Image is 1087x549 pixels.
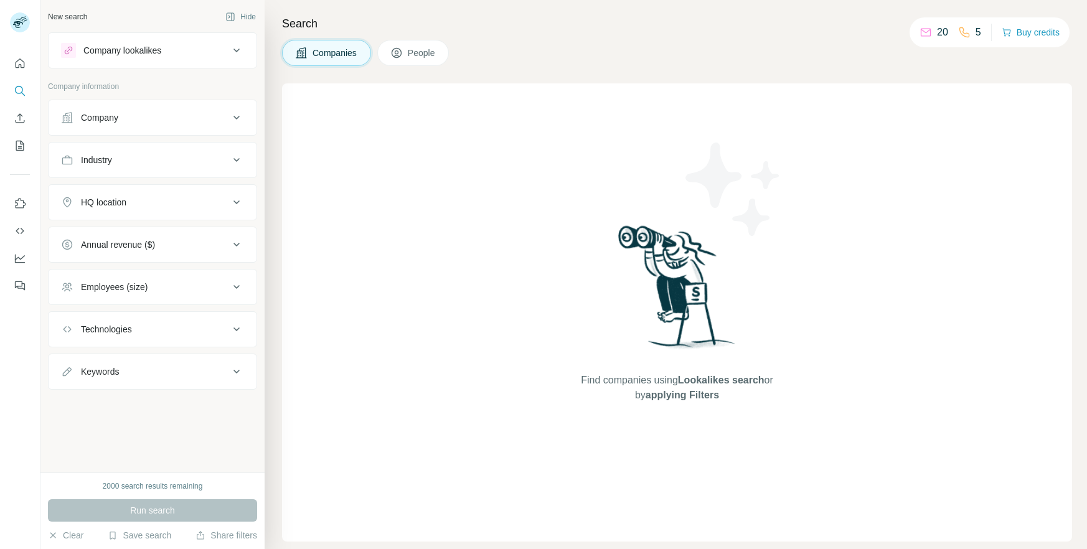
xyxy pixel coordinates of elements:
[646,390,719,400] span: applying Filters
[10,192,30,215] button: Use Surfe on LinkedIn
[313,47,358,59] span: Companies
[613,222,742,361] img: Surfe Illustration - Woman searching with binoculars
[81,365,119,378] div: Keywords
[81,154,112,166] div: Industry
[49,357,256,387] button: Keywords
[10,107,30,129] button: Enrich CSV
[49,230,256,260] button: Annual revenue ($)
[108,529,171,542] button: Save search
[81,323,132,335] div: Technologies
[282,15,1072,32] h4: Search
[577,373,776,403] span: Find companies using or by
[10,220,30,242] button: Use Surfe API
[1002,24,1060,41] button: Buy credits
[10,80,30,102] button: Search
[408,47,436,59] span: People
[49,187,256,217] button: HQ location
[81,281,148,293] div: Employees (size)
[677,133,789,245] img: Surfe Illustration - Stars
[103,481,203,492] div: 2000 search results remaining
[937,25,948,40] p: 20
[10,247,30,270] button: Dashboard
[48,11,87,22] div: New search
[81,238,155,251] div: Annual revenue ($)
[49,272,256,302] button: Employees (size)
[81,111,118,124] div: Company
[48,81,257,92] p: Company information
[195,529,257,542] button: Share filters
[217,7,265,26] button: Hide
[976,25,981,40] p: 5
[678,375,765,385] span: Lookalikes search
[49,35,256,65] button: Company lookalikes
[49,314,256,344] button: Technologies
[10,274,30,297] button: Feedback
[10,52,30,75] button: Quick start
[10,134,30,157] button: My lists
[49,103,256,133] button: Company
[49,145,256,175] button: Industry
[81,196,126,209] div: HQ location
[48,529,83,542] button: Clear
[83,44,161,57] div: Company lookalikes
